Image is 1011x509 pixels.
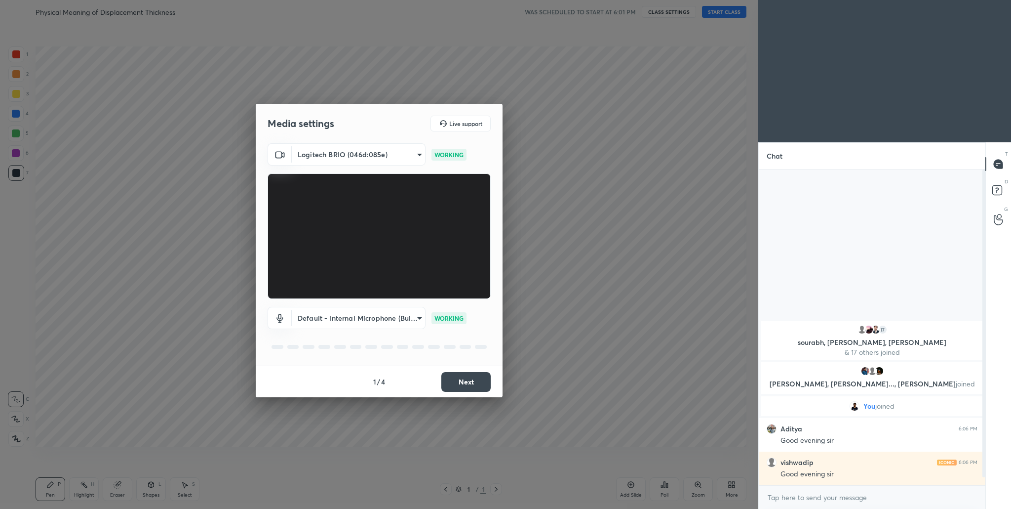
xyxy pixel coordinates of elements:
[767,424,777,434] img: fa92e4f3338c41659a969829464eb485.jpg
[875,402,894,410] span: joined
[1004,206,1008,213] p: G
[850,401,859,411] img: 4fd87480550947d38124d68eb52e3964.jpg
[449,121,482,127] h5: Live support
[759,319,985,485] div: grid
[759,143,790,169] p: Chat
[780,424,802,433] h6: Aditya
[956,379,975,388] span: joined
[441,372,491,392] button: Next
[871,325,881,335] img: 59d56657d24a4feda40df76992883059.jpg
[780,469,977,479] div: Good evening sir
[373,377,376,387] h4: 1
[959,460,977,466] div: 6:06 PM
[860,366,870,376] img: 195fd4713aa94bda9097166eee4908c7.jpg
[292,143,426,166] div: Logitech BRIO (046d:085e)
[767,339,977,346] p: sourabh, [PERSON_NAME], [PERSON_NAME]
[937,460,957,466] img: iconic-light.a09c19a4.png
[1005,150,1008,158] p: T
[959,426,977,432] div: 6:06 PM
[1005,178,1008,185] p: D
[434,314,464,323] p: WORKING
[874,366,884,376] img: 2764b1c8e9ec4bbc81f6f0a52de6e2c7.jpg
[381,377,385,387] h4: 4
[292,307,426,329] div: Logitech BRIO (046d:085e)
[767,348,977,356] p: & 17 others joined
[780,436,977,446] div: Good evening sir
[878,325,888,335] div: 17
[377,377,380,387] h4: /
[268,117,334,130] h2: Media settings
[863,402,875,410] span: You
[434,150,464,159] p: WORKING
[864,325,874,335] img: 47012e38d12c480c8bbb7547f3571bf1.jpg
[780,458,814,467] h6: vishwadip
[867,366,877,376] img: default.png
[767,380,977,388] p: [PERSON_NAME], [PERSON_NAME]..., [PERSON_NAME]
[857,325,867,335] img: default.png
[767,458,777,467] img: default.png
